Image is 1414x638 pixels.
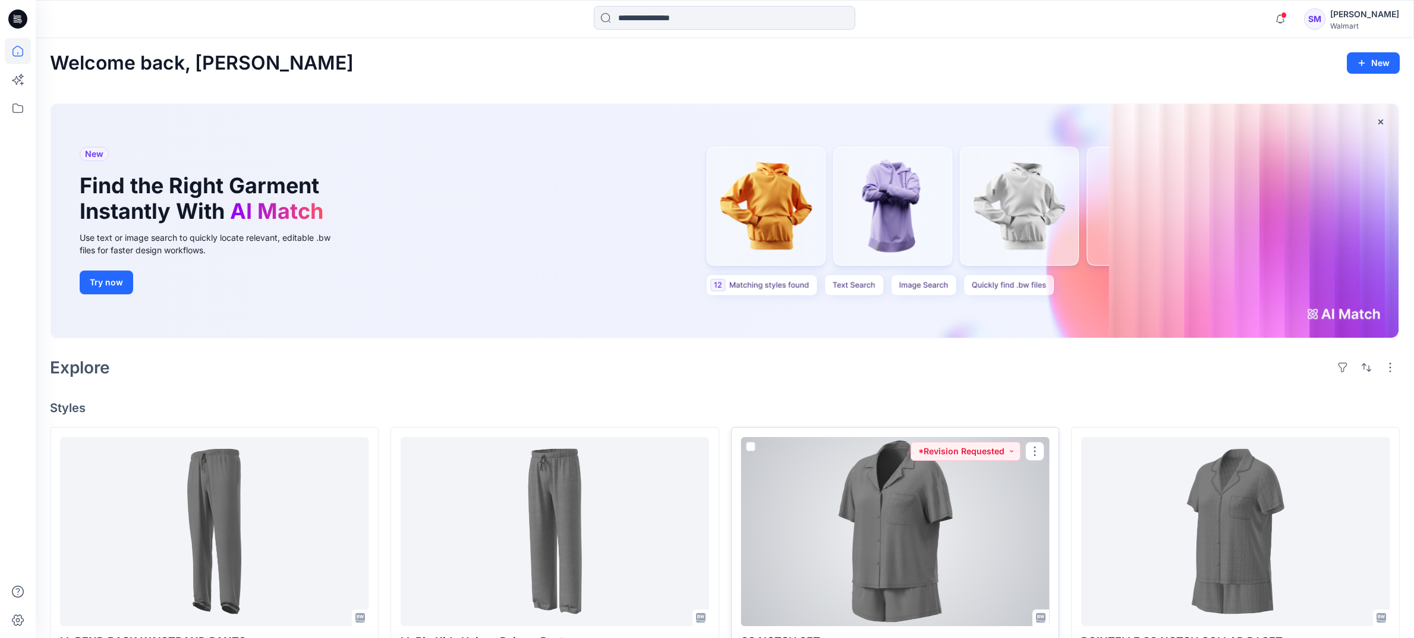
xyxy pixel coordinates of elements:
[741,437,1050,626] a: SS NOTCH SET
[1081,437,1390,626] a: POINTELLE SS NOTCH COLLAR PJ SET
[401,437,709,626] a: LL Big Kids Unisex Pajama Pants
[80,231,347,256] div: Use text or image search to quickly locate relevant, editable .bw files for faster design workflows.
[85,147,103,161] span: New
[80,271,133,294] button: Try now
[1330,7,1399,21] div: [PERSON_NAME]
[50,401,1400,415] h4: Styles
[1330,21,1399,30] div: Walmart
[60,437,369,626] a: LL BEND BACK WAISTBAND PANTS
[50,358,110,377] h2: Explore
[80,173,329,224] h1: Find the Right Garment Instantly With
[230,198,323,224] span: AI Match
[50,52,354,74] h2: Welcome back, [PERSON_NAME]
[1304,8,1325,30] div: SM
[1347,52,1400,74] button: New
